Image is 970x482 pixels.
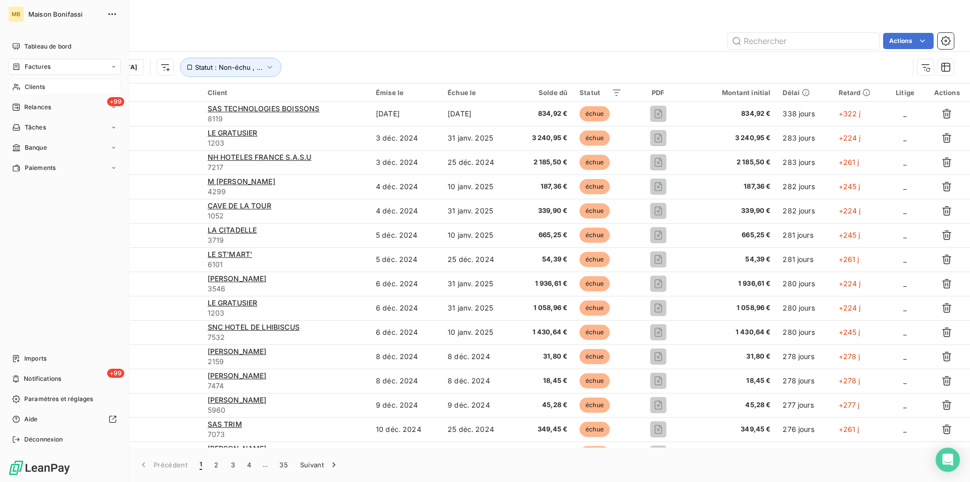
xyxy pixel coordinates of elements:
[777,369,832,393] td: 278 jours
[448,89,507,97] div: Échue le
[519,279,567,289] span: 1 936,61 €
[8,460,71,476] img: Logo LeanPay
[208,250,253,258] span: LE ST'MART'
[519,89,567,97] div: Solde dû
[839,231,860,239] span: +245 j
[839,109,861,118] span: +322 j
[839,255,859,264] span: +261 j
[777,150,832,174] td: 283 jours
[579,422,610,437] span: échue
[783,89,826,97] div: Délai
[208,114,364,124] span: 8119
[200,460,202,470] span: 1
[903,231,906,239] span: _
[579,228,610,243] span: échue
[839,303,861,312] span: +224 j
[777,102,832,126] td: 338 jours
[903,134,906,142] span: _
[519,182,567,192] span: 187,36 €
[903,303,906,312] span: _
[442,417,513,442] td: 25 déc. 2024
[839,425,859,433] span: +261 j
[839,134,861,142] span: +224 j
[839,158,859,166] span: +261 j
[241,454,257,475] button: 4
[579,325,610,340] span: échue
[208,274,267,283] span: [PERSON_NAME]
[8,6,24,22] div: MB
[208,308,364,318] span: 1203
[519,303,567,313] span: 1 058,96 €
[903,109,906,118] span: _
[579,252,610,267] span: échue
[376,89,435,97] div: Émise le
[903,401,906,409] span: _
[193,454,208,475] button: 1
[442,369,513,393] td: 8 déc. 2024
[777,417,832,442] td: 276 jours
[370,296,442,320] td: 6 déc. 2024
[903,206,906,215] span: _
[370,174,442,199] td: 4 déc. 2024
[694,376,771,386] span: 18,45 €
[519,109,567,119] span: 834,92 €
[519,424,567,434] span: 349,45 €
[370,102,442,126] td: [DATE]
[694,157,771,167] span: 2 185,50 €
[273,454,294,475] button: 35
[936,448,960,472] div: Open Intercom Messenger
[903,376,906,385] span: _
[579,446,610,461] span: échue
[208,187,364,197] span: 4299
[579,179,610,194] span: échue
[579,155,610,170] span: échue
[579,276,610,291] span: échue
[208,128,258,137] span: LE GRATUSIER
[208,357,364,367] span: 2159
[24,415,38,424] span: Aide
[839,206,861,215] span: +224 j
[208,429,364,440] span: 7073
[195,63,263,71] span: Statut : Non-échu , ...
[442,393,513,417] td: 9 déc. 2024
[579,89,622,97] div: Statut
[519,327,567,337] span: 1 430,64 €
[24,103,51,112] span: Relances
[777,344,832,369] td: 278 jours
[519,157,567,167] span: 2 185,50 €
[519,230,567,240] span: 665,25 €
[777,320,832,344] td: 280 jours
[208,323,300,331] span: SNC HOTEL DE LHIBISCUS
[579,106,610,121] span: échue
[892,89,917,97] div: Litige
[519,352,567,362] span: 31,80 €
[208,162,364,172] span: 7217
[442,320,513,344] td: 10 janv. 2025
[519,254,567,265] span: 54,39 €
[777,126,832,150] td: 283 jours
[25,62,51,71] span: Factures
[579,373,610,388] span: échue
[442,174,513,199] td: 10 janv. 2025
[694,109,771,119] span: 834,92 €
[25,163,56,172] span: Paiements
[930,89,964,97] div: Actions
[694,89,771,97] div: Montant initial
[25,82,45,92] span: Clients
[208,153,312,161] span: NH HOTELES FRANCE S.A.S.U
[208,226,257,234] span: LA CITADELLE
[442,199,513,223] td: 31 janv. 2025
[24,42,71,51] span: Tableau de bord
[208,444,267,453] span: [PERSON_NAME]
[903,352,906,361] span: _
[208,405,364,415] span: 5960
[370,126,442,150] td: 3 déc. 2024
[777,393,832,417] td: 277 jours
[8,411,121,427] a: Aide
[839,328,860,336] span: +245 j
[903,279,906,288] span: _
[208,211,364,221] span: 1052
[24,435,63,444] span: Déconnexion
[694,206,771,216] span: 339,90 €
[24,354,46,363] span: Imports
